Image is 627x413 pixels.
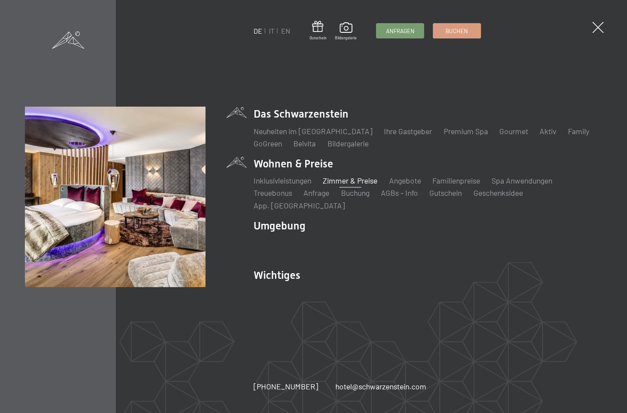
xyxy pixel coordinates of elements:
a: Spa Anwendungen [491,176,552,185]
a: Treuebonus [254,188,292,198]
span: [PHONE_NUMBER] [254,382,318,391]
a: Ihre Gastgeber [384,126,432,136]
a: Premium Spa [444,126,488,136]
a: IT [269,27,275,35]
a: Gourmet [499,126,528,136]
a: [PHONE_NUMBER] [254,381,318,392]
a: Gutschein [429,188,462,198]
a: Zimmer & Preise [323,176,377,185]
a: Familienpreise [432,176,480,185]
a: Aktiv [540,126,556,136]
span: Gutschein [310,35,327,41]
a: Bildergalerie [335,22,357,41]
a: Inklusivleistungen [254,176,311,185]
a: App. [GEOGRAPHIC_DATA] [254,201,345,210]
a: Geschenksidee [474,188,523,198]
a: Neuheiten im [GEOGRAPHIC_DATA] [254,126,373,136]
a: Gutschein [310,21,327,41]
a: Anfragen [376,24,424,38]
a: GoGreen [254,139,282,148]
a: Belvita [293,139,316,148]
a: Buchen [433,24,481,38]
a: DE [254,27,262,35]
span: Buchen [446,27,468,35]
a: Anfrage [303,188,329,198]
a: Family [568,126,589,136]
span: Anfragen [386,27,415,35]
a: Bildergalerie [327,139,369,148]
a: hotel@schwarzenstein.com [335,381,426,392]
a: Buchung [341,188,369,198]
span: Bildergalerie [335,35,357,41]
a: Angebote [389,176,421,185]
a: EN [281,27,290,35]
a: AGBs - Info [381,188,418,198]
